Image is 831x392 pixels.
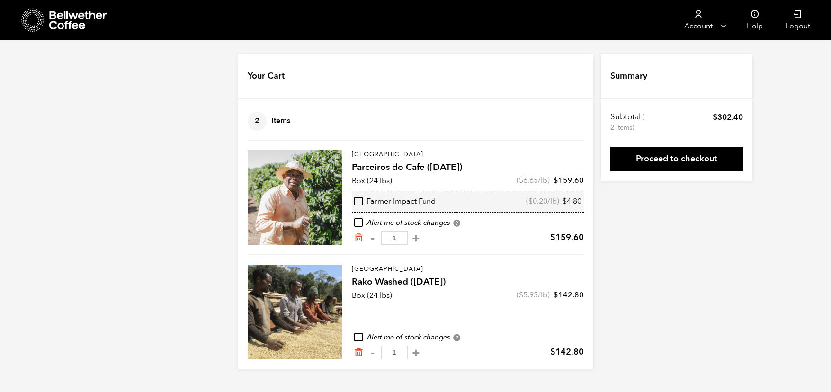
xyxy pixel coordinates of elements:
[248,112,290,131] h4: Items
[563,196,581,206] bdi: 4.80
[354,233,363,243] a: Remove from cart
[550,346,584,358] bdi: 142.80
[554,290,584,300] bdi: 142.80
[381,231,408,245] input: Qty
[519,290,523,300] span: $
[517,175,550,186] span: ( /lb)
[554,175,558,186] span: $
[352,150,584,160] p: [GEOGRAPHIC_DATA]
[352,175,392,187] p: Box (24 lbs)
[610,112,646,133] th: Subtotal
[550,346,555,358] span: $
[367,348,379,357] button: -
[519,290,538,300] bdi: 5.95
[519,175,523,186] span: $
[517,290,550,300] span: ( /lb)
[526,196,559,207] span: ( /lb)
[554,175,584,186] bdi: 159.60
[610,147,743,171] a: Proceed to checkout
[550,232,584,243] bdi: 159.60
[410,348,422,357] button: +
[352,290,392,301] p: Box (24 lbs)
[352,161,584,174] h4: Parceiros do Cafe ([DATE])
[352,265,584,274] p: [GEOGRAPHIC_DATA]
[713,112,717,123] span: $
[354,196,436,207] div: Farmer Impact Fund
[410,233,422,243] button: +
[713,112,743,123] bdi: 302.40
[367,233,379,243] button: -
[352,218,584,228] div: Alert me of stock changes
[248,112,267,131] span: 2
[563,196,567,206] span: $
[352,332,584,343] div: Alert me of stock changes
[550,232,555,243] span: $
[528,196,547,206] bdi: 0.20
[519,175,538,186] bdi: 6.65
[610,70,647,82] h4: Summary
[354,347,363,357] a: Remove from cart
[381,346,408,359] input: Qty
[554,290,558,300] span: $
[352,276,584,289] h4: Rako Washed ([DATE])
[528,196,533,206] span: $
[248,70,285,82] h4: Your Cart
